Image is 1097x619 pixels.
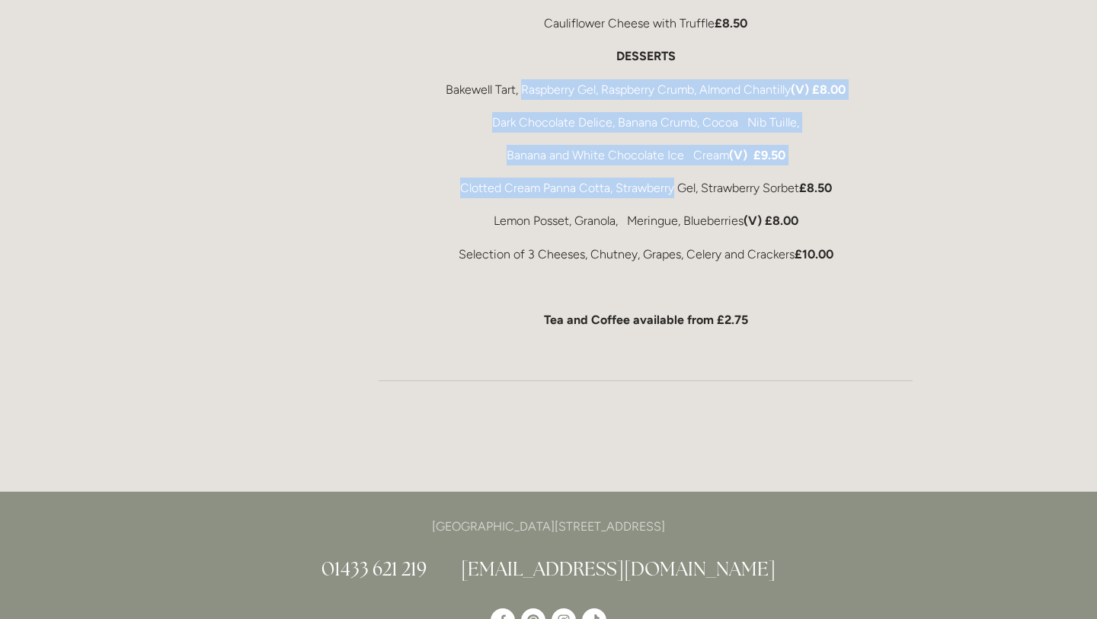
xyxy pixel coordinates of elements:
[744,213,798,228] strong: (V) £8.00
[544,313,748,327] strong: Tea and Coffee available from £2.75
[379,13,913,34] p: Cauliflower Cheese with Truffle
[379,112,913,133] p: Dark Chocolate Delice, Banana Crumb, Cocoa Nib Tuille,
[799,181,832,195] strong: £8.50
[379,145,913,165] p: Banana and White Chocolate Ice Cream
[321,556,427,581] a: 01433 621 219
[184,516,913,537] p: [GEOGRAPHIC_DATA][STREET_ADDRESS]
[791,82,846,97] strong: (V) £8.00
[379,244,913,265] p: Selection of 3 Cheeses, Chutney, Grapes, Celery and Crackers
[379,178,913,198] p: Clotted Cream Panna Cotta, Strawberry Gel, Strawberry Sorbet
[715,16,747,30] strong: £8.50
[616,49,676,63] strong: DESSERTS
[379,79,913,100] p: Bakewell Tart, Raspberry Gel, Raspberry Crumb, Almond Chantilly
[379,210,913,231] p: Lemon Posset, Granola, Meringue, Blueberries
[729,148,785,162] strong: (V) £9.50
[461,556,776,581] a: [EMAIL_ADDRESS][DOMAIN_NAME]
[795,247,833,261] strong: £10.00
